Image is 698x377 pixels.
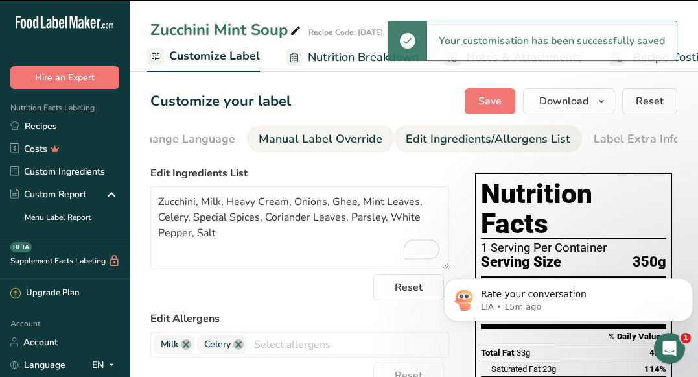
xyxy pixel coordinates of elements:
[681,333,691,343] span: 1
[10,242,32,252] div: BETA
[150,18,303,42] div: Zucchini Mint Soup
[523,88,614,114] button: Download
[150,165,449,181] label: Edit Ingredients List
[517,348,530,358] span: 33g
[147,42,260,73] a: Customize Label
[439,251,698,342] iframe: Intercom notifications message
[204,337,231,352] span: Celery
[92,357,119,372] div: EN
[542,364,556,374] span: 23g
[481,348,515,358] span: Total Fat
[10,66,119,89] button: Hire an Expert
[465,88,515,114] button: Save
[10,354,65,376] a: Language
[259,130,382,148] div: Manual Label Override
[406,130,570,148] div: Edit Ingredients/Allergens List
[491,364,541,374] span: Saturated Fat
[308,27,383,38] div: Recipe Code: [DATE]
[373,274,444,300] button: Reset
[478,93,502,109] span: Save
[481,241,666,254] div: 1 Serving Per Container
[150,91,291,112] h1: Customize your label
[644,364,666,374] span: 114%
[138,130,235,148] div: Change Language
[636,93,664,109] span: Reset
[10,188,86,201] div: Custom Report
[395,280,423,295] span: Reset
[150,311,449,326] label: Edit Allergens
[539,93,588,109] span: Download
[622,88,677,114] button: Reset
[594,130,680,148] div: Label Extra Info
[481,179,666,239] h1: Nutrition Facts
[427,21,677,60] div: Your customisation has been successfully saved
[169,47,260,65] span: Customize Label
[150,186,449,269] textarea: To enrich screen reader interactions, please activate Accessibility in Grammarly extension settings
[247,334,448,354] input: Select allergens
[308,49,419,66] span: Nutrition Breakdown
[161,337,178,352] span: Milk
[10,287,79,300] div: Upgrade Plan
[649,348,666,358] span: 42%
[654,333,685,364] iframe: Intercom live chat
[286,43,419,72] a: Nutrition Breakdown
